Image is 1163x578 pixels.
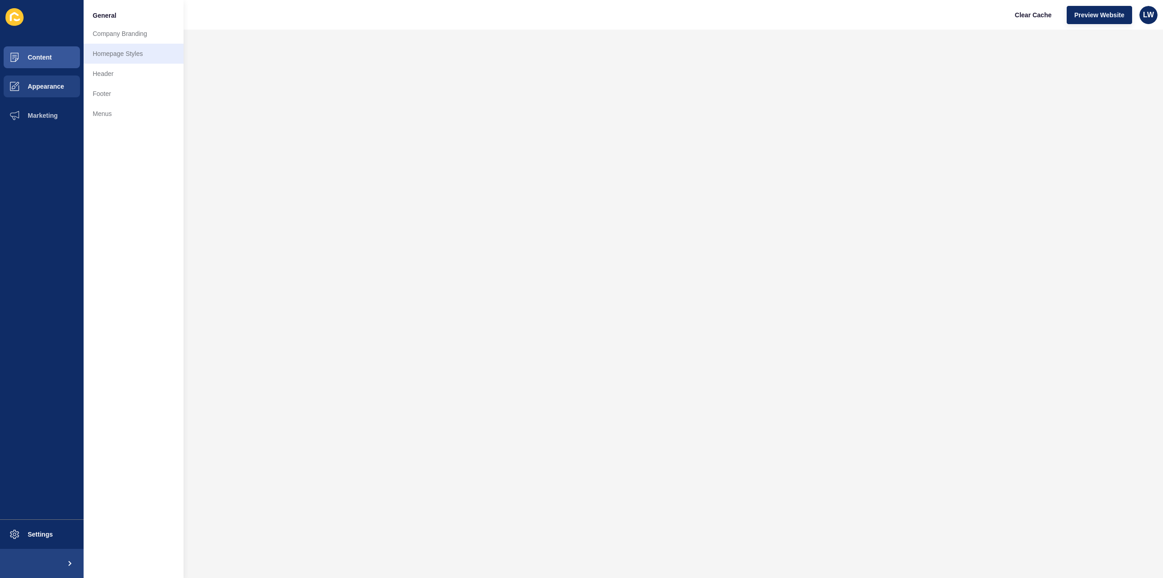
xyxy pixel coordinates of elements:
a: Company Branding [84,24,184,44]
a: Footer [84,84,184,104]
span: Clear Cache [1015,10,1052,20]
span: LW [1143,10,1154,20]
span: General [93,11,116,20]
span: Preview Website [1074,10,1124,20]
button: Clear Cache [1007,6,1059,24]
a: Header [84,64,184,84]
a: Menus [84,104,184,124]
a: Homepage Styles [84,44,184,64]
button: Preview Website [1067,6,1132,24]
